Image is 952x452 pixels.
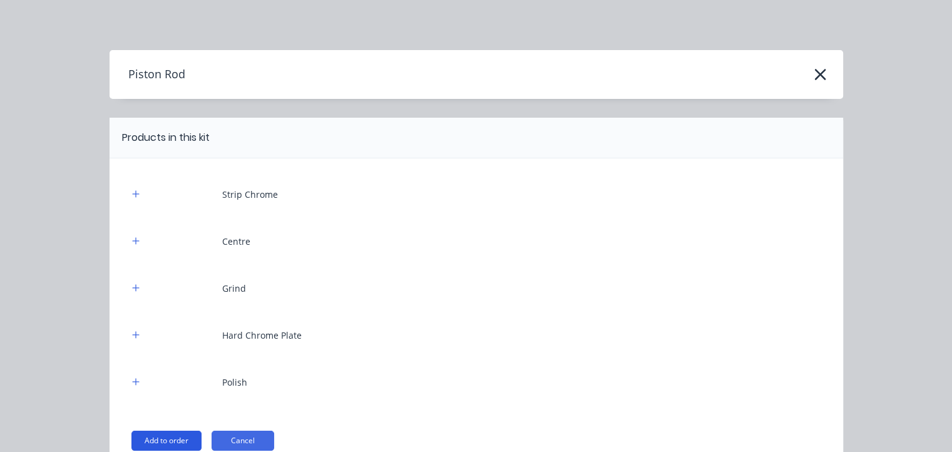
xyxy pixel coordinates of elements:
[122,130,210,145] div: Products in this kit
[212,431,274,451] button: Cancel
[222,282,246,295] div: Grind
[131,431,202,451] button: Add to order
[222,188,278,201] div: Strip Chrome
[222,329,302,342] div: Hard Chrome Plate
[222,376,247,389] div: Polish
[222,235,250,248] div: Centre
[110,63,185,86] h4: Piston Rod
